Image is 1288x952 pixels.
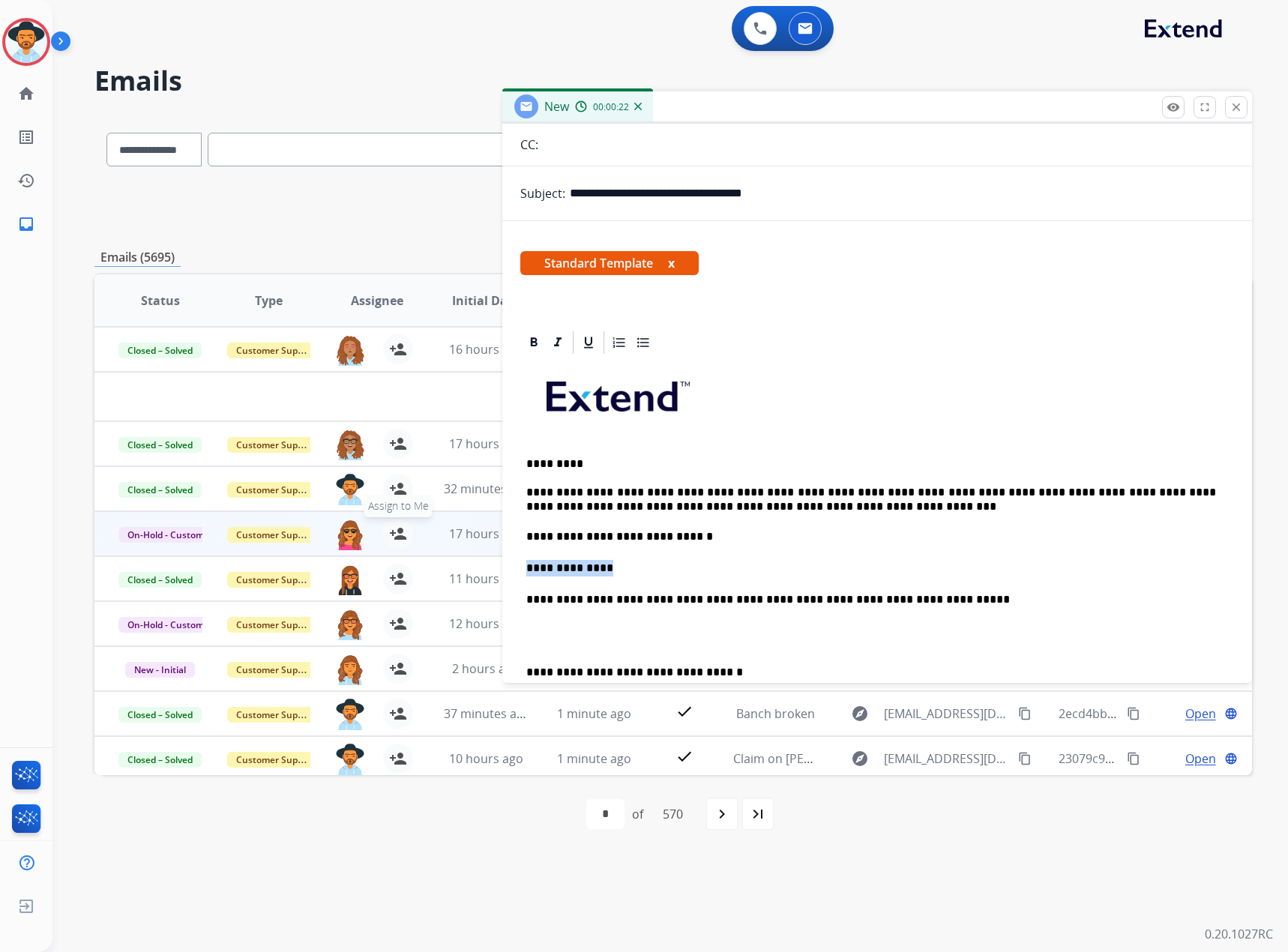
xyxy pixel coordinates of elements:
[389,435,407,453] mat-icon: person_add
[557,705,631,722] span: 1 minute ago
[255,292,283,310] span: Type
[884,750,1011,768] span: [EMAIL_ADDRESS][DOMAIN_NAME]
[1127,752,1140,765] mat-icon: content_copy
[449,570,523,587] span: 11 hours ago
[227,343,325,358] span: Customer Support
[227,707,325,723] span: Customer Support
[389,525,407,543] mat-icon: person_add
[389,705,407,723] mat-icon: person_add
[449,615,523,632] span: 12 hours ago
[523,331,545,354] div: Bold
[118,617,222,633] span: On-Hold - Customer
[520,184,565,202] p: Subject:
[227,752,325,768] span: Customer Support
[632,331,654,354] div: Bullet List
[383,519,413,549] button: Assign to Me
[449,436,523,452] span: 17 hours ago
[227,572,325,588] span: Customer Support
[351,292,403,310] span: Assignee
[1127,707,1140,720] mat-icon: content_copy
[1059,750,1287,767] span: 23079c9f-8e95-43fd-abb6-61b496dda871
[17,215,35,233] mat-icon: inbox
[335,474,365,505] img: agent-avatar
[118,752,202,768] span: Closed – Solved
[17,172,35,190] mat-icon: history
[1185,705,1216,723] span: Open
[5,21,47,63] img: avatar
[118,572,202,588] span: Closed – Solved
[520,136,538,154] p: CC:
[1059,705,1284,722] span: 2ecd4bbb-7ec1-4e33-a15f-f0c60ea70781
[1018,752,1032,765] mat-icon: content_copy
[736,705,815,722] span: Banch broken
[713,805,731,823] mat-icon: navigate_next
[449,525,523,542] span: 17 hours ago
[335,654,365,685] img: agent-avatar
[335,519,365,550] img: agent-avatar
[389,615,407,633] mat-icon: person_add
[547,331,569,354] div: Italic
[335,564,365,595] img: agent-avatar
[851,750,869,768] mat-icon: explore
[118,437,202,453] span: Closed – Solved
[733,750,879,767] span: Claim on [PERSON_NAME]
[94,66,1252,96] h2: Emails
[118,482,202,498] span: Closed – Solved
[577,331,600,354] div: Underline
[544,98,569,115] span: New
[335,744,365,775] img: agent-avatar
[389,750,407,768] mat-icon: person_add
[335,699,365,730] img: agent-avatar
[94,248,181,267] p: Emails (5695)
[632,805,643,823] div: of
[118,343,202,358] span: Closed – Solved
[1198,100,1212,114] mat-icon: fullscreen
[227,437,325,453] span: Customer Support
[118,707,202,723] span: Closed – Solved
[227,482,325,498] span: Customer Support
[1205,925,1273,943] p: 0.20.1027RC
[1185,750,1216,768] span: Open
[749,805,767,823] mat-icon: last_page
[608,331,631,354] div: Ordered List
[675,747,693,765] mat-icon: check
[1224,752,1238,765] mat-icon: language
[675,702,693,720] mat-icon: check
[1230,100,1243,114] mat-icon: close
[335,609,365,640] img: agent-avatar
[125,662,195,678] span: New - Initial
[141,292,180,310] span: Status
[389,480,407,498] mat-icon: person_add
[227,617,325,633] span: Customer Support
[851,705,869,723] mat-icon: explore
[364,495,433,517] span: Assign to Me
[17,128,35,146] mat-icon: list_alt
[335,429,365,460] img: agent-avatar
[335,334,365,366] img: agent-avatar
[452,292,520,310] span: Initial Date
[557,750,631,767] span: 1 minute ago
[118,527,222,543] span: On-Hold - Customer
[1167,100,1180,114] mat-icon: remove_red_eye
[520,251,699,275] span: Standard Template
[668,254,675,272] button: x
[444,705,531,722] span: 37 minutes ago
[1018,707,1032,720] mat-icon: content_copy
[449,750,523,767] span: 10 hours ago
[884,705,1011,723] span: [EMAIL_ADDRESS][DOMAIN_NAME]
[389,340,407,358] mat-icon: person_add
[227,662,325,678] span: Customer Support
[1224,707,1238,720] mat-icon: language
[651,799,695,829] div: 570
[452,660,520,677] span: 2 hours ago
[389,660,407,678] mat-icon: person_add
[17,85,35,103] mat-icon: home
[227,527,325,543] span: Customer Support
[593,101,629,113] span: 00:00:22
[389,570,407,588] mat-icon: person_add
[449,341,523,358] span: 16 hours ago
[444,480,531,497] span: 32 minutes ago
